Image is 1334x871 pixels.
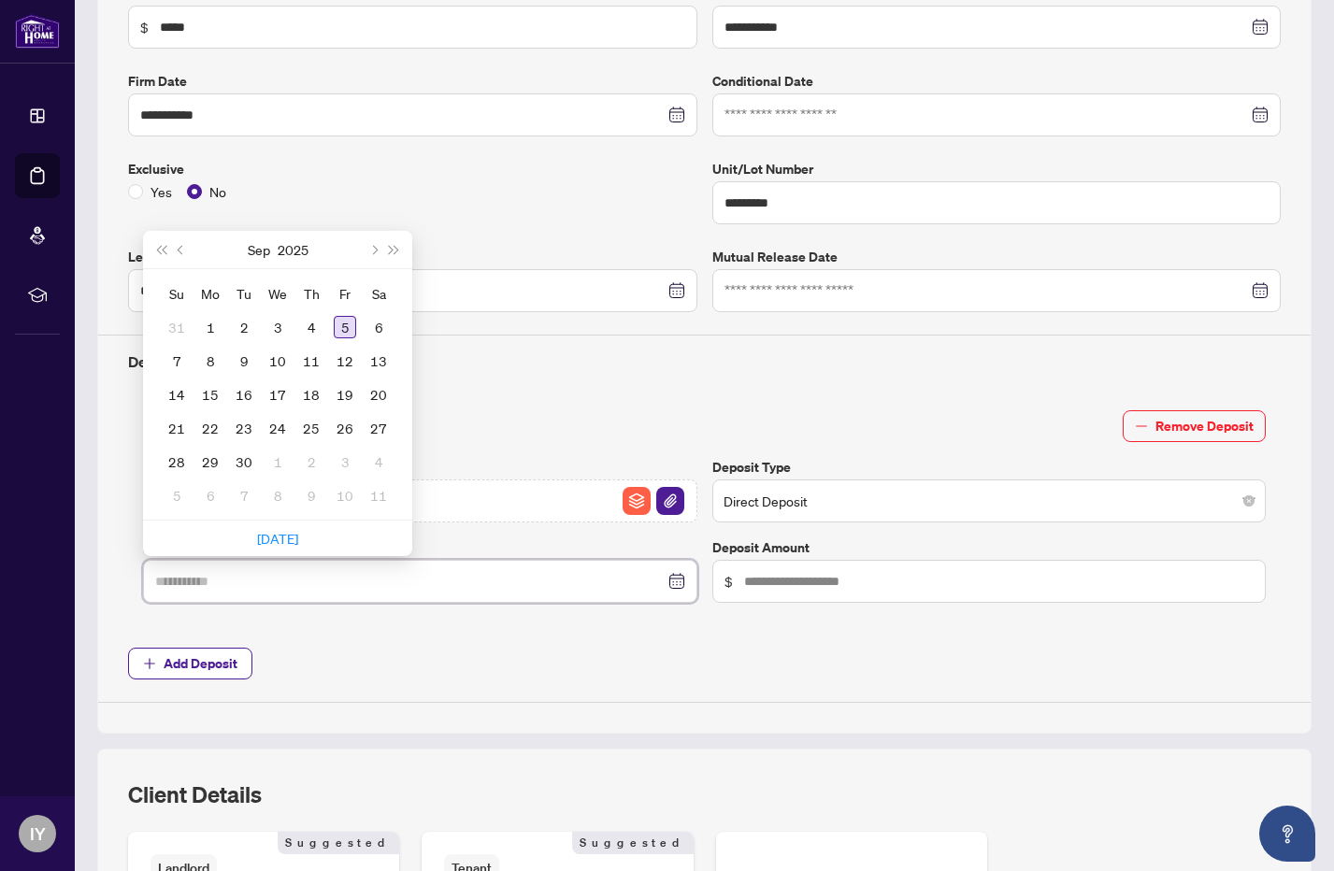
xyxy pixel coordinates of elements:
[1155,411,1254,441] span: Remove Deposit
[233,417,255,439] div: 23
[165,316,188,338] div: 31
[712,457,1267,478] label: Deposit Type
[128,247,697,267] label: Lease Commencement Date
[160,378,194,411] td: 2025-09-14
[233,450,255,473] div: 30
[199,316,222,338] div: 1
[143,457,697,478] label: Deposit Upload
[266,350,289,372] div: 10
[199,484,222,507] div: 6
[334,350,356,372] div: 12
[266,417,289,439] div: 24
[1123,410,1266,442] button: Remove Deposit
[227,378,261,411] td: 2025-09-16
[300,383,323,406] div: 18
[328,277,362,310] th: Fr
[143,537,697,558] label: Deposit Date
[233,350,255,372] div: 9
[233,383,255,406] div: 16
[199,383,222,406] div: 15
[199,450,222,473] div: 29
[261,411,294,445] td: 2025-09-24
[367,350,390,372] div: 13
[261,445,294,478] td: 2025-10-01
[655,486,685,516] button: File Attachement
[328,344,362,378] td: 2025-09-12
[363,231,383,268] button: Next month (PageDown)
[334,383,356,406] div: 19
[165,450,188,473] div: 28
[160,310,194,344] td: 2025-08-31
[233,484,255,507] div: 7
[362,277,395,310] th: Sa
[367,417,390,439] div: 27
[143,657,156,670] span: plus
[194,277,227,310] th: Mo
[334,484,356,507] div: 10
[227,445,261,478] td: 2025-09-30
[165,350,188,372] div: 7
[165,484,188,507] div: 5
[367,484,390,507] div: 11
[384,231,405,268] button: Next year (Control + right)
[328,478,362,512] td: 2025-10-10
[300,316,323,338] div: 4
[266,450,289,473] div: 1
[261,344,294,378] td: 2025-09-10
[1243,495,1255,507] span: close-circle
[128,779,262,809] h2: Client Details
[300,484,323,507] div: 9
[248,231,270,268] button: Choose a month
[165,383,188,406] div: 14
[128,71,697,92] label: Firm Date
[233,316,255,338] div: 2
[294,445,328,478] td: 2025-10-02
[199,417,222,439] div: 22
[30,821,46,847] span: IY
[300,417,323,439] div: 25
[623,487,651,515] img: File Archive
[143,479,697,522] span: Deposit Receipt-C12346706.jpegFile ArchiveFile Attachement
[194,445,227,478] td: 2025-09-29
[140,17,149,37] span: $
[362,344,395,378] td: 2025-09-13
[712,537,1267,558] label: Deposit Amount
[227,277,261,310] th: Tu
[266,316,289,338] div: 3
[334,417,356,439] div: 26
[261,310,294,344] td: 2025-09-03
[278,832,399,854] span: Suggested
[128,159,697,179] label: Exclusive
[328,378,362,411] td: 2025-09-19
[712,159,1282,179] label: Unit/Lot Number
[128,350,1281,373] h4: Deposit
[194,478,227,512] td: 2025-10-06
[151,231,171,268] button: Last year (Control + left)
[712,71,1282,92] label: Conditional Date
[294,344,328,378] td: 2025-09-11
[261,378,294,411] td: 2025-09-17
[128,648,252,679] button: Add Deposit
[160,445,194,478] td: 2025-09-28
[160,277,194,310] th: Su
[202,181,234,202] span: No
[334,450,356,473] div: 3
[294,478,328,512] td: 2025-10-09
[367,316,390,338] div: 6
[227,310,261,344] td: 2025-09-02
[194,378,227,411] td: 2025-09-15
[227,344,261,378] td: 2025-09-09
[164,649,237,678] span: Add Deposit
[194,344,227,378] td: 2025-09-08
[257,530,298,547] a: [DATE]
[199,350,222,372] div: 8
[1135,420,1148,433] span: minus
[15,14,60,49] img: logo
[367,383,390,406] div: 20
[294,277,328,310] th: Th
[572,832,694,854] span: Suggested
[160,344,194,378] td: 2025-09-07
[160,478,194,512] td: 2025-10-05
[712,247,1282,267] label: Mutual Release Date
[656,487,684,515] img: File Attachement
